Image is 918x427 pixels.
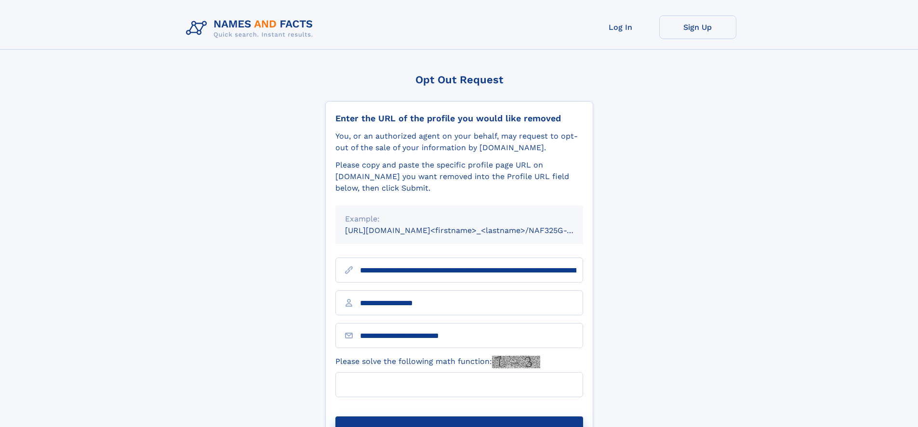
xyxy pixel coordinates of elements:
img: Logo Names and Facts [182,15,321,41]
div: You, or an authorized agent on your behalf, may request to opt-out of the sale of your informatio... [335,130,583,154]
a: Log In [582,15,659,39]
div: Please copy and paste the specific profile page URL on [DOMAIN_NAME] you want removed into the Pr... [335,159,583,194]
div: Example: [345,213,573,225]
div: Enter the URL of the profile you would like removed [335,113,583,124]
label: Please solve the following math function: [335,356,540,368]
div: Opt Out Request [325,74,593,86]
a: Sign Up [659,15,736,39]
small: [URL][DOMAIN_NAME]<firstname>_<lastname>/NAF325G-xxxxxxxx [345,226,601,235]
